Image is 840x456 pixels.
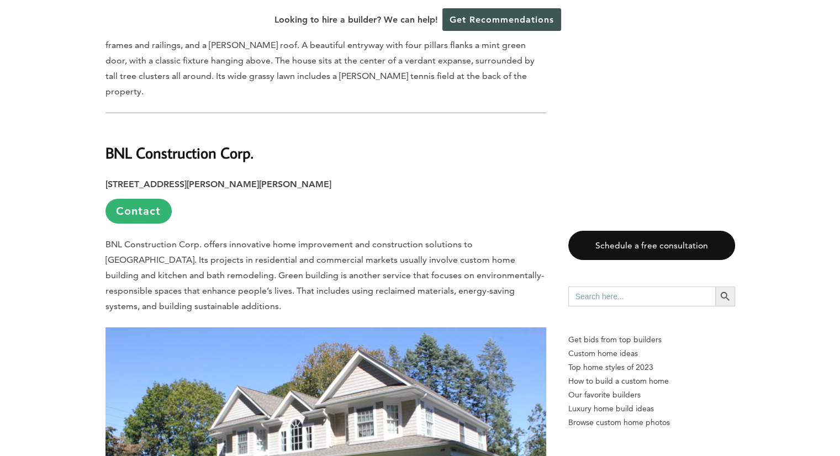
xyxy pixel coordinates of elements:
[568,416,735,430] a: Browse custom home photos
[568,402,735,416] a: Luxury home build ideas
[568,347,735,360] a: Custom home ideas
[568,231,735,260] a: Schedule a free consultation
[785,401,827,443] iframe: Drift Widget Chat Controller
[105,179,331,189] strong: [STREET_ADDRESS][PERSON_NAME][PERSON_NAME]
[442,8,561,31] a: Get Recommendations
[105,22,546,99] p: The featured project is a two-story home in [GEOGRAPHIC_DATA]. It features white wood sidings, wh...
[568,333,735,347] p: Get bids from top builders
[568,360,735,374] a: Top home styles of 2023
[568,388,735,402] a: Our favorite builders
[105,199,172,224] a: Contact
[568,287,715,306] input: Search here...
[568,374,735,388] a: How to build a custom home
[105,239,544,311] span: BNL Construction Corp. offers innovative home improvement and construction solutions to [GEOGRAPH...
[719,290,731,303] svg: Search
[105,143,253,162] b: BNL Construction Corp.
